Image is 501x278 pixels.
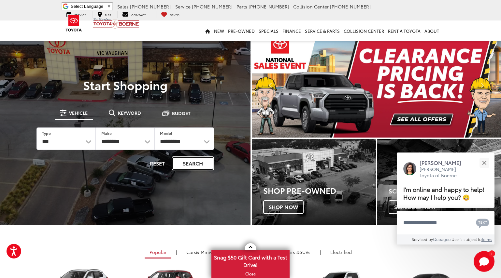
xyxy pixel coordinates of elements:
[252,139,376,225] div: Toyota
[397,211,494,234] textarea: Type your message
[71,4,111,9] a: Select Language​
[303,20,342,41] a: Service & Parts: Opens in a new tab
[69,111,88,115] span: Vehicle
[420,159,468,166] p: [PERSON_NAME]
[412,236,433,242] span: Serviced by
[474,251,494,272] svg: Start Chat
[62,13,86,34] img: Toyota
[71,4,103,9] span: Select Language
[481,236,492,242] a: Terms
[203,20,212,41] a: Home
[175,3,191,10] span: Service
[252,33,501,138] div: carousel slide number 1 of 2
[280,20,303,41] a: Finance
[236,3,247,10] span: Parts
[433,236,451,242] a: Gubagoo.
[196,249,218,255] span: & Minivan
[107,4,111,9] span: ▼
[389,200,441,214] span: Schedule Now
[263,186,376,194] h3: Shop Pre-Owned
[476,218,489,228] svg: Text
[226,20,257,41] a: Pre-Owned
[451,236,481,242] span: Use is subject to
[474,251,494,272] button: Toggle Chat Window
[403,185,485,201] span: I'm online and happy to help! How may I help you? 😀
[252,139,376,225] a: Shop Pre-Owned Shop Now
[192,3,233,10] span: [PHONE_NUMBER]
[464,46,501,125] button: Click to view next picture.
[257,20,280,41] a: Specials
[249,3,289,10] span: [PHONE_NUMBER]
[386,20,422,41] a: Rent a Toyota
[42,130,51,136] label: Type
[101,130,112,136] label: Make
[477,156,491,170] button: Close
[397,152,494,245] div: Close[PERSON_NAME][PERSON_NAME] Toyota of BoerneI'm online and happy to help! How may I help you?...
[118,111,141,115] span: Keyword
[325,246,357,258] a: Electrified
[263,200,304,214] span: Shop Now
[144,156,170,170] button: Reset
[420,166,468,179] p: [PERSON_NAME] Toyota of Boerne
[130,3,171,10] span: [PHONE_NUMBER]
[266,246,315,258] a: SUVs
[27,78,223,91] p: Start Shopping
[172,156,214,170] button: Search
[145,246,171,258] a: Popular
[212,20,226,41] a: New
[170,13,179,17] span: Saved
[174,249,179,255] li: |
[156,11,184,18] a: My Saved Vehicles
[212,250,289,270] span: Snag $50 Gift Card with a Test Drive!
[252,33,501,138] section: Carousel section with vehicle pictures - may contain disclaimers.
[117,3,129,10] span: Sales
[422,20,441,41] a: About
[252,46,289,125] button: Click to view previous picture.
[172,111,191,115] span: Budget
[181,246,223,258] a: Cars
[330,3,371,10] span: [PHONE_NUMBER]
[117,11,151,18] a: Contact
[93,11,116,18] a: Map
[160,130,172,136] label: Model
[293,3,329,10] span: Collision Center
[252,33,501,138] img: Clearance Pricing Is Back
[318,249,322,255] li: |
[474,215,491,230] button: Chat with SMS
[342,20,386,41] a: Collision Center
[93,18,139,29] img: Vic Vaughan Toyota of Boerne
[491,252,493,255] span: 1
[62,11,91,18] a: Service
